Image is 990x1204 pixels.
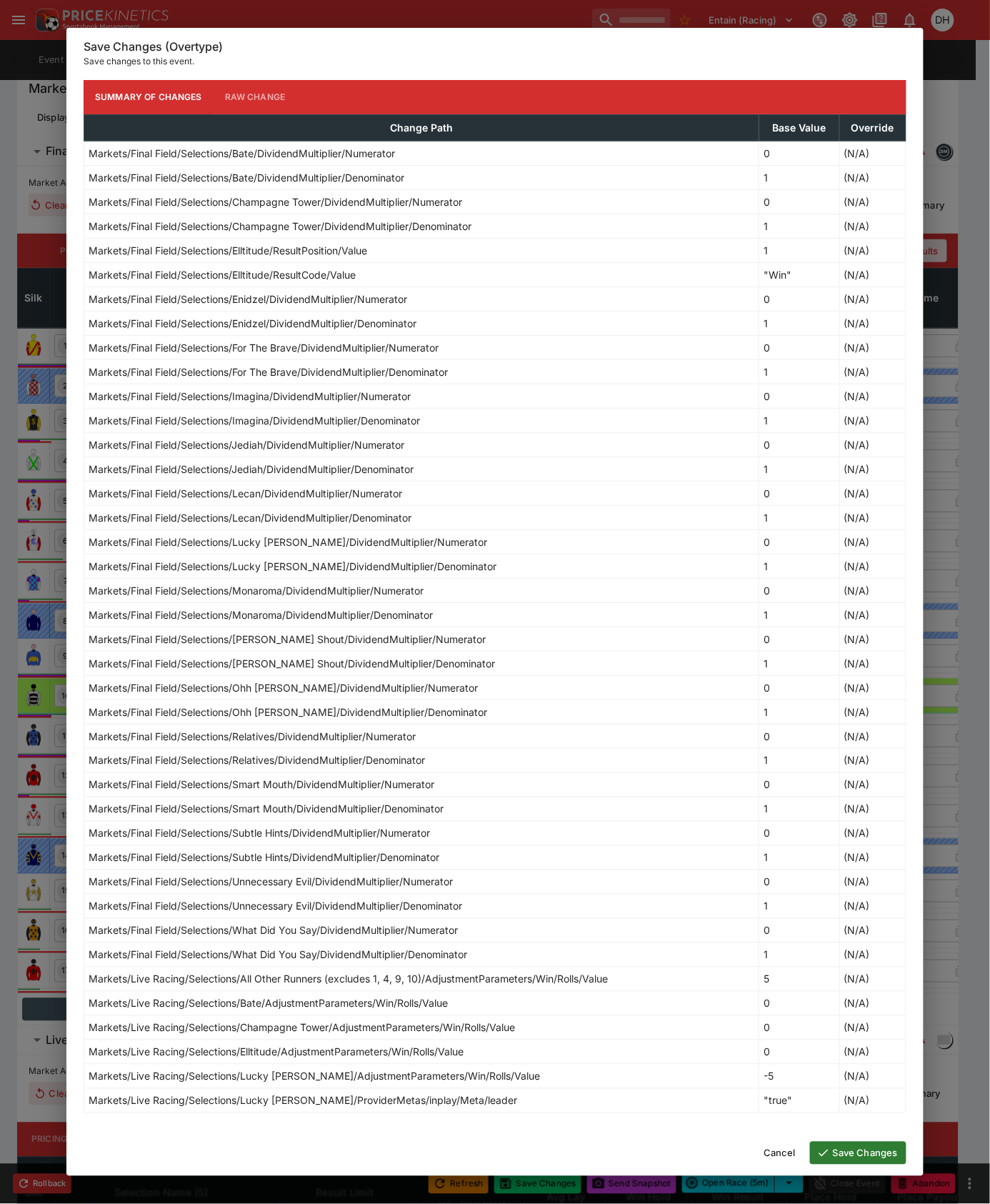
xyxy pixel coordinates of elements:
td: (N/A) [839,457,906,481]
td: "true" [759,1088,839,1113]
button: Raw Change [214,80,297,114]
td: (N/A) [839,894,906,918]
td: 0 [759,141,839,165]
td: 1 [759,311,839,335]
p: Markets/Final Field/Selections/Jediah/DividendMultiplier/Denominator [89,462,414,477]
td: (N/A) [839,602,906,627]
td: (N/A) [839,870,906,894]
p: Markets/Final Field/Selections/Monaroma/DividendMultiplier/Numerator [89,583,424,598]
td: 1 [759,554,839,578]
p: Markets/Final Field/Selections/Lecan/DividendMultiplier/Numerator [89,486,402,501]
button: Save Changes [810,1142,906,1165]
td: 1 [759,797,839,821]
td: 0 [759,675,839,700]
p: Markets/Final Field/Selections/Enidzel/DividendMultiplier/Numerator [89,292,407,307]
p: Save changes to this event. [84,54,906,69]
td: 1 [759,602,839,627]
td: 1 [759,845,839,870]
p: Markets/Final Field/Selections/Relatives/DividendMultiplier/Numerator [89,729,416,744]
td: (N/A) [839,359,906,384]
td: 0 [759,772,839,797]
td: (N/A) [839,1064,906,1088]
p: Markets/Final Field/Selections/Enidzel/DividendMultiplier/Denominator [89,316,416,331]
p: Markets/Live Racing/Selections/Elltitude/AdjustmentParameters/Win/Rolls/Value [89,1045,464,1060]
p: Markets/Final Field/Selections/Imagina/DividendMultiplier/Denominator [89,413,420,428]
h6: Save Changes (Overtype) [84,39,906,54]
td: 5 [759,967,839,991]
td: "Win" [759,262,839,287]
td: (N/A) [839,1040,906,1064]
td: 1 [759,165,839,189]
td: 0 [759,821,839,845]
td: (N/A) [839,238,906,262]
p: Markets/Live Racing/Selections/Champagne Tower/AdjustmentParameters/Win/Rolls/Value [89,1020,515,1035]
p: Markets/Final Field/Selections/For The Brave/DividendMultiplier/Numerator [89,340,439,355]
td: 0 [759,432,839,457]
p: Markets/Final Field/Selections/Smart Mouth/DividendMultiplier/Denominator [89,802,444,817]
p: Markets/Final Field/Selections/Champagne Tower/DividendMultiplier/Numerator [89,194,462,209]
td: 0 [759,1015,839,1040]
td: (N/A) [839,845,906,870]
td: (N/A) [839,821,906,845]
td: (N/A) [839,772,906,797]
td: 1 [759,700,839,724]
td: (N/A) [839,335,906,359]
td: (N/A) [839,554,906,578]
p: Markets/Final Field/Selections/Imagina/DividendMultiplier/Numerator [89,389,411,404]
td: (N/A) [839,408,906,432]
p: Markets/Final Field/Selections/[PERSON_NAME] Shout/DividendMultiplier/Denominator [89,656,495,671]
td: (N/A) [839,1015,906,1040]
td: 0 [759,189,839,214]
td: (N/A) [839,627,906,651]
td: -5 [759,1064,839,1088]
td: 1 [759,457,839,481]
p: Markets/Final Field/Selections/Subtle Hints/DividendMultiplier/Denominator [89,850,439,865]
td: 0 [759,1040,839,1064]
td: (N/A) [839,287,906,311]
td: 0 [759,991,839,1015]
td: 1 [759,505,839,529]
td: (N/A) [839,651,906,675]
p: Markets/Final Field/Selections/Jediah/DividendMultiplier/Numerator [89,437,404,452]
p: Markets/Final Field/Selections/Lucky [PERSON_NAME]/DividendMultiplier/Numerator [89,534,487,549]
td: (N/A) [839,311,906,335]
td: 0 [759,287,839,311]
p: Markets/Final Field/Selections/Unnecessary Evil/DividendMultiplier/Numerator [89,875,453,890]
td: 1 [759,651,839,675]
p: Markets/Final Field/Selections/Unnecessary Evil/DividendMultiplier/Denominator [89,899,462,914]
p: Markets/Final Field/Selections/Smart Mouth/DividendMultiplier/Numerator [89,777,434,792]
td: 1 [759,238,839,262]
td: (N/A) [839,432,906,457]
p: Markets/Final Field/Selections/What Did You Say/DividendMultiplier/Denominator [89,947,467,962]
td: (N/A) [839,481,906,505]
p: Markets/Live Racing/Selections/Lucky [PERSON_NAME]/AdjustmentParameters/Win/Rolls/Value [89,1069,540,1084]
button: Summary of Changes [84,80,214,114]
td: 1 [759,214,839,238]
p: Markets/Final Field/Selections/Elltitude/ResultCode/Value [89,267,356,282]
td: 0 [759,724,839,748]
p: Markets/Final Field/Selections/Bate/DividendMultiplier/Numerator [89,146,395,161]
th: Base Value [759,114,839,141]
td: (N/A) [839,189,906,214]
td: (N/A) [839,675,906,700]
td: 0 [759,529,839,554]
td: (N/A) [839,529,906,554]
td: 1 [759,748,839,772]
td: (N/A) [839,578,906,602]
td: (N/A) [839,700,906,724]
p: Markets/Final Field/Selections/Relatives/DividendMultiplier/Denominator [89,753,425,768]
td: (N/A) [839,918,906,942]
td: (N/A) [839,724,906,748]
td: (N/A) [839,505,906,529]
td: 0 [759,481,839,505]
td: 1 [759,894,839,918]
p: Markets/Final Field/Selections/Lucky [PERSON_NAME]/DividendMultiplier/Denominator [89,559,496,574]
td: (N/A) [839,748,906,772]
td: (N/A) [839,967,906,991]
p: Markets/Final Field/Selections/Ohh [PERSON_NAME]/DividendMultiplier/Numerator [89,680,478,695]
td: 0 [759,384,839,408]
td: (N/A) [839,384,906,408]
p: Markets/Live Racing/Selections/Lucky [PERSON_NAME]/ProviderMetas/inplay/Meta/leader [89,1093,517,1108]
th: Change Path [84,114,759,141]
p: Markets/Final Field/Selections/Champagne Tower/DividendMultiplier/Denominator [89,219,471,234]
